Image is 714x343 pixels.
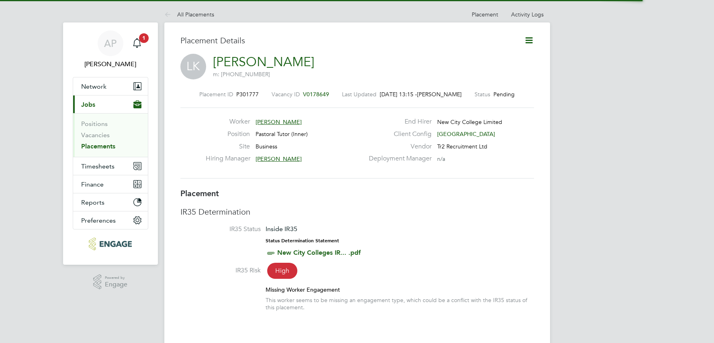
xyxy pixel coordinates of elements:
a: [PERSON_NAME] [213,54,314,70]
h3: IR35 Determination [180,207,534,217]
span: Jobs [81,101,95,108]
button: Finance [73,175,148,193]
span: Preferences [81,217,116,224]
label: IR35 Risk [180,266,261,275]
a: Placements [81,142,115,150]
a: Vacancies [81,131,110,139]
a: New City Colleges IR... .pdf [277,249,361,256]
span: Inside IR35 [266,225,297,233]
label: Deployment Manager [364,154,432,163]
h3: Placement Details [180,35,512,46]
div: Jobs [73,113,148,157]
div: Missing Worker Engagement [266,286,534,293]
label: End Hirer [364,118,432,126]
span: [PERSON_NAME] [256,118,302,126]
a: Placement [472,11,498,18]
span: Pastoral Tutor (Inner) [256,130,308,138]
span: Timesheets [81,162,115,170]
label: IR35 Status [180,225,261,233]
span: LK [180,54,206,79]
a: Go to home page [73,237,148,250]
span: Tr2 Recruitment Ltd [437,143,487,150]
label: Worker [206,118,250,126]
img: tr2rec-logo-retina.png [89,237,132,250]
span: New City College Limited [437,118,502,126]
a: Activity Logs [511,11,544,18]
label: Site [206,142,250,151]
label: Last Updated [342,91,376,98]
span: Network [81,83,106,90]
span: Finance [81,181,104,188]
div: This worker seems to be missing an engagement type, which could be a conflict with the IR35 statu... [266,296,534,311]
strong: Status Determination Statement [266,238,339,244]
span: Pending [493,91,515,98]
span: Powered by [105,274,127,281]
label: Position [206,130,250,138]
span: m: [PHONE_NUMBER] [213,71,270,78]
a: Positions [81,120,108,128]
button: Network [73,77,148,95]
button: Jobs [73,95,148,113]
button: Preferences [73,211,148,229]
button: Reports [73,193,148,211]
a: Powered byEngage [93,274,127,290]
a: AP[PERSON_NAME] [73,30,148,69]
a: 1 [129,30,145,56]
span: High [267,263,297,279]
span: [GEOGRAPHIC_DATA] [437,130,495,138]
nav: Main navigation [63,22,158,265]
span: V0178649 [303,91,329,98]
span: n/a [437,155,445,162]
span: [DATE] 13:15 - [380,91,417,98]
label: Vacancy ID [272,91,300,98]
span: Reports [81,199,104,206]
b: Placement [180,189,219,198]
label: Status [475,91,490,98]
span: Amber Pollard [73,59,148,69]
span: 1 [139,33,149,43]
label: Hiring Manager [206,154,250,163]
a: All Placements [164,11,214,18]
label: Client Config [364,130,432,138]
label: Vendor [364,142,432,151]
span: AP [104,38,117,49]
label: Placement ID [199,91,233,98]
span: P301777 [236,91,259,98]
span: Business [256,143,277,150]
button: Timesheets [73,157,148,175]
span: [PERSON_NAME] [417,91,462,98]
span: Engage [105,281,127,288]
span: [PERSON_NAME] [256,155,302,162]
